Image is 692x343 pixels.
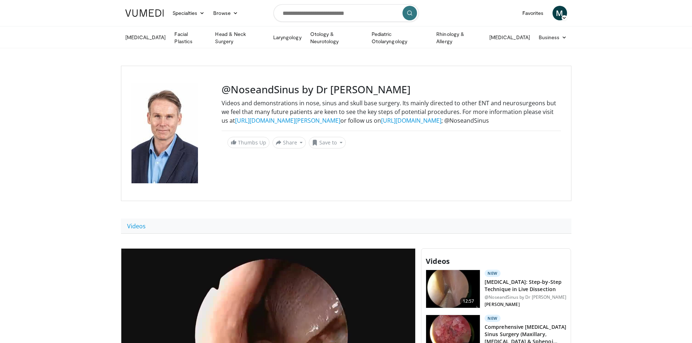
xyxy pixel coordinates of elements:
[426,256,450,266] span: Videos
[121,30,170,45] a: [MEDICAL_DATA]
[426,270,566,309] a: 12:57 New [MEDICAL_DATA]: Step-by-Step Technique in Live Dissection @NoseandSinus by Dr [PERSON_N...
[485,315,501,322] p: New
[125,9,164,17] img: VuMedi Logo
[170,30,211,45] a: Facial Plastics
[485,270,501,277] p: New
[485,30,534,45] a: [MEDICAL_DATA]
[485,278,566,293] h3: [MEDICAL_DATA]: Step-by-Step Technique in Live Dissection
[235,117,340,124] a: [URL][DOMAIN_NAME][PERSON_NAME]
[274,4,419,22] input: Search topics, interventions
[485,302,566,307] p: [PERSON_NAME]
[306,30,367,45] a: Otology & Neurotology
[367,30,432,45] a: Pediatric Otolaryngology
[121,219,152,234] a: Videos
[381,117,441,124] a: [URL][DOMAIN_NAME]
[222,99,561,125] div: Videos and demonstrations in nose, sinus and skull base surgery. Its mainly directed to other ENT...
[227,137,270,148] a: Thumbs Up
[485,294,566,300] p: @NoseandSinus by Dr [PERSON_NAME]
[209,6,242,20] a: Browse
[309,137,346,148] button: Save to
[269,30,306,45] a: Laryngology
[518,6,548,20] a: Favorites
[432,30,485,45] a: Rhinology & Allergy
[534,30,571,45] a: Business
[168,6,209,20] a: Specialties
[553,6,567,20] a: M
[272,137,306,148] button: Share
[426,270,480,308] img: 878190c0-7dda-4b77-afb3-687f84925e40.150x105_q85_crop-smart_upscale.jpg
[460,298,477,305] span: 12:57
[222,83,561,96] h3: @NoseandSinus by Dr [PERSON_NAME]
[211,30,268,45] a: Head & Neck Surgery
